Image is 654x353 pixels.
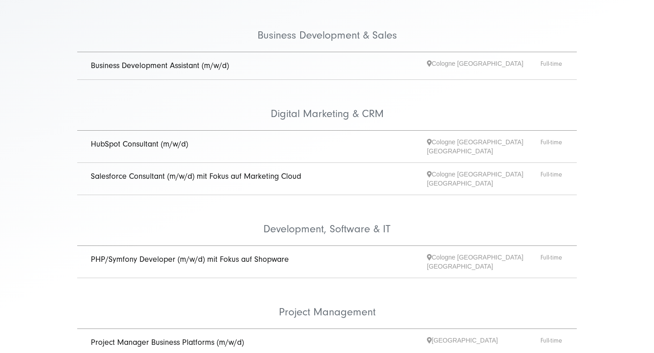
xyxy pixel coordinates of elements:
a: Business Development Assistant (m/w/d) [91,61,229,70]
span: Full-time [540,170,563,188]
span: Cologne [GEOGRAPHIC_DATA] [GEOGRAPHIC_DATA] [427,253,540,271]
a: Salesforce Consultant (m/w/d) mit Fokus auf Marketing Cloud [91,172,301,181]
a: HubSpot Consultant (m/w/d) [91,139,188,149]
li: Digital Marketing & CRM [77,80,577,131]
span: Cologne [GEOGRAPHIC_DATA] [GEOGRAPHIC_DATA] [427,170,540,188]
a: Project Manager Business Platforms (m/w/d) [91,338,244,347]
a: PHP/Symfony Developer (m/w/d) mit Fokus auf Shopware [91,255,289,264]
li: Business Development & Sales [77,1,577,52]
span: Full-time [540,137,563,156]
li: Development, Software & IT [77,195,577,246]
span: [GEOGRAPHIC_DATA] [427,336,540,350]
span: Cologne [GEOGRAPHIC_DATA] [GEOGRAPHIC_DATA] [427,137,540,156]
span: Cologne [GEOGRAPHIC_DATA] [427,59,540,73]
span: Full-time [540,59,563,73]
span: Full-time [540,253,563,271]
li: Project Management [77,278,577,329]
span: Full-time [540,336,563,350]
